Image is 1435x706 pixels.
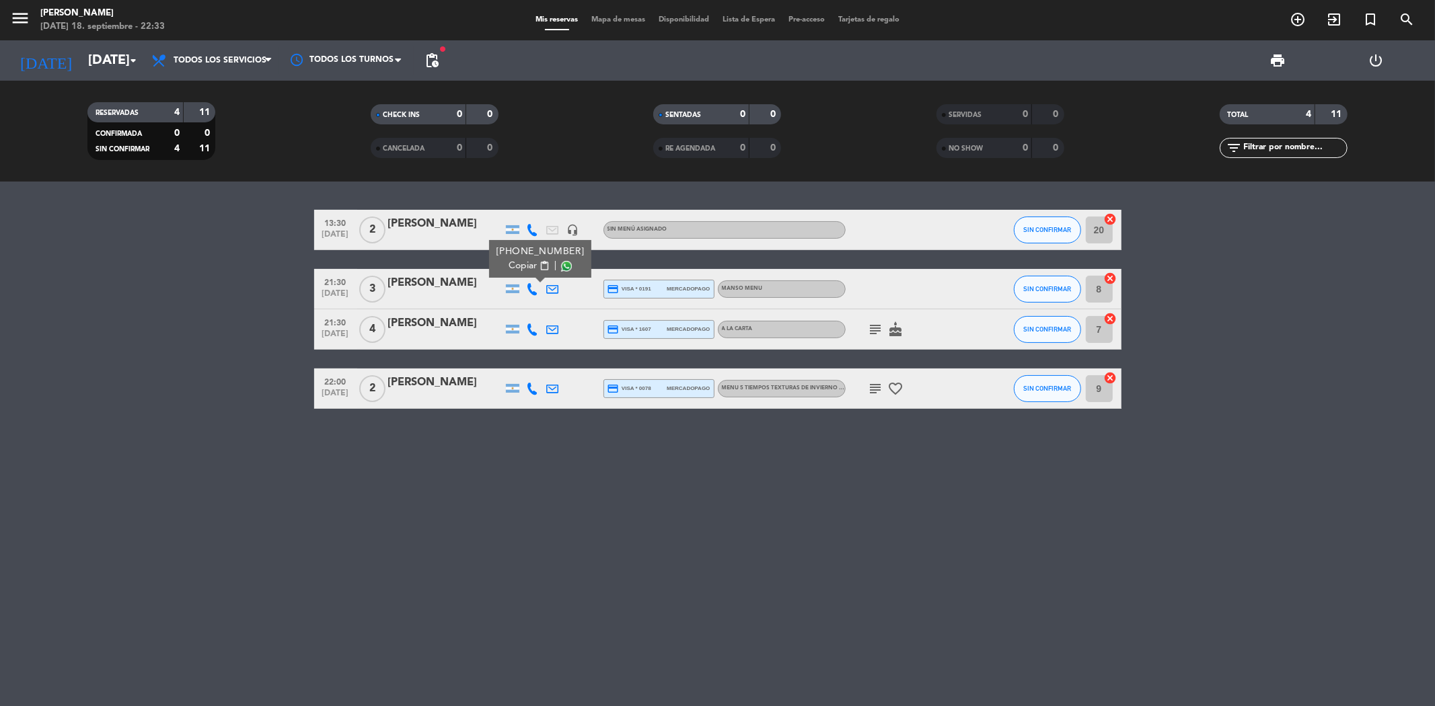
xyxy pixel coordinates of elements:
[359,316,385,343] span: 4
[782,16,832,24] span: Pre-acceso
[319,289,353,305] span: [DATE]
[319,274,353,289] span: 21:30
[319,389,353,404] span: [DATE]
[667,284,710,293] span: mercadopago
[665,112,701,118] span: SENTADAS
[868,321,884,338] i: subject
[205,128,213,138] strong: 0
[868,381,884,397] i: subject
[388,315,503,332] div: [PERSON_NAME]
[319,329,353,345] span: [DATE]
[319,230,353,245] span: [DATE]
[1023,143,1028,153] strong: 0
[1306,110,1311,119] strong: 4
[96,110,139,116] span: RESERVADAS
[608,283,620,295] i: credit_card
[585,16,652,24] span: Mapa de mesas
[1014,375,1081,402] button: SIN CONFIRMAR
[832,16,906,24] span: Tarjetas de regalo
[1326,11,1342,28] i: exit_to_app
[716,16,782,24] span: Lista de Espera
[1023,110,1028,119] strong: 0
[487,110,495,119] strong: 0
[1104,312,1117,325] i: cancel
[383,145,425,152] span: CANCELADA
[608,283,651,295] span: visa * 0191
[667,384,710,393] span: mercadopago
[96,146,149,153] span: SIN CONFIRMAR
[457,143,462,153] strong: 0
[567,224,579,236] i: headset_mic
[125,52,141,69] i: arrow_drop_down
[383,112,420,118] span: CHECK INS
[1327,40,1425,81] div: LOG OUT
[509,259,537,273] span: Copiar
[1270,52,1286,69] span: print
[1014,276,1081,303] button: SIN CONFIRMAR
[359,217,385,243] span: 2
[10,8,30,28] i: menu
[1023,285,1071,292] span: SIN CONFIRMAR
[388,274,503,292] div: [PERSON_NAME]
[888,381,904,397] i: favorite_border
[424,52,440,69] span: pending_actions
[1014,217,1081,243] button: SIN CONFIRMAR
[888,321,904,338] i: cake
[1104,212,1117,226] i: cancel
[457,110,462,119] strong: 0
[722,286,763,291] span: MANSO MENU
[608,323,620,336] i: credit_card
[439,45,447,53] span: fiber_manual_record
[667,325,710,334] span: mercadopago
[1362,11,1378,28] i: turned_in_not
[1014,316,1081,343] button: SIN CONFIRMAR
[1054,110,1062,119] strong: 0
[740,143,745,153] strong: 0
[539,261,549,271] span: content_paste
[96,130,142,137] span: CONFIRMADA
[174,144,180,153] strong: 4
[40,7,165,20] div: [PERSON_NAME]
[174,56,266,65] span: Todos los servicios
[359,375,385,402] span: 2
[608,227,667,232] span: Sin menú asignado
[388,215,503,233] div: [PERSON_NAME]
[652,16,716,24] span: Disponibilidad
[608,323,651,336] span: visa * 1607
[740,110,745,119] strong: 0
[319,373,353,389] span: 22:00
[1331,110,1344,119] strong: 11
[722,385,906,391] span: MENU 5 TIEMPOS TEXTURAS DE INVIERNO "MARIDAJE ALTA GAMA"
[1226,140,1243,156] i: filter_list
[199,144,213,153] strong: 11
[1023,325,1071,333] span: SIN CONFIRMAR
[174,108,180,117] strong: 4
[770,110,778,119] strong: 0
[608,383,620,395] i: credit_card
[665,145,715,152] span: RE AGENDADA
[496,245,584,259] div: [PHONE_NUMBER]
[1399,11,1415,28] i: search
[388,374,503,391] div: [PERSON_NAME]
[1228,112,1249,118] span: TOTAL
[1023,226,1071,233] span: SIN CONFIRMAR
[949,145,983,152] span: NO SHOW
[1023,385,1071,392] span: SIN CONFIRMAR
[1104,371,1117,385] i: cancel
[40,20,165,34] div: [DATE] 18. septiembre - 22:33
[359,276,385,303] span: 3
[319,314,353,329] span: 21:30
[949,112,982,118] span: SERVIDAS
[199,108,213,117] strong: 11
[770,143,778,153] strong: 0
[529,16,585,24] span: Mis reservas
[1368,52,1384,69] i: power_settings_new
[487,143,495,153] strong: 0
[608,383,651,395] span: visa * 0078
[1290,11,1306,28] i: add_circle_outline
[554,259,556,273] span: |
[722,326,753,331] span: A LA CARTA
[10,8,30,33] button: menu
[319,214,353,230] span: 13:30
[10,46,81,75] i: [DATE]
